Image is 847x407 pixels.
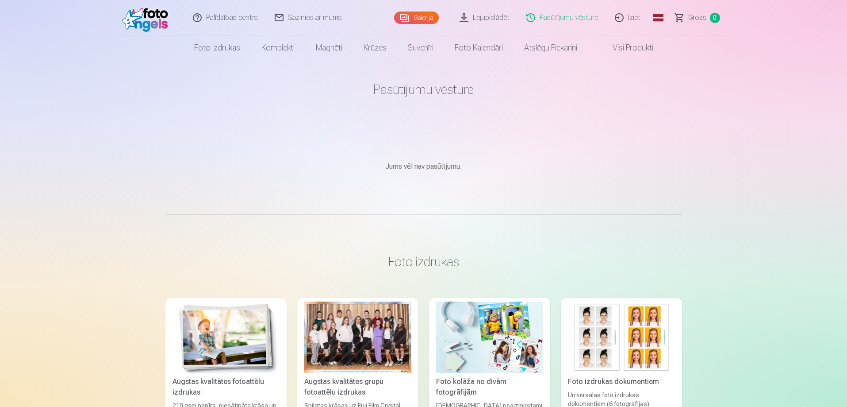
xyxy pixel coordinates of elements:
img: /fa1 [122,4,173,32]
img: Augstas kvalitātes fotoattēlu izdrukas [172,302,280,373]
a: Foto kalendāri [444,35,514,60]
h1: Pasūtījumu vēsture [165,81,682,97]
img: Foto kolāža no divām fotogrāfijām [436,302,543,373]
div: Foto izdrukas dokumentiem [564,376,678,387]
a: Krūzes [353,35,397,60]
a: Foto izdrukas [184,35,251,60]
img: Foto izdrukas dokumentiem [568,302,675,373]
a: Suvenīri [397,35,444,60]
a: Atslēgu piekariņi [514,35,588,60]
span: 0 [710,13,720,23]
a: Galerija [394,12,439,24]
a: Visi produkti [588,35,664,60]
a: Magnēti [305,35,353,60]
h3: Foto izdrukas [172,254,675,270]
a: Komplekti [251,35,305,60]
div: Augstas kvalitātes fotoattēlu izdrukas [169,376,283,398]
p: Jums vēl nav pasūtījumu. [165,161,682,172]
div: Augstas kvalitātes grupu fotoattēlu izdrukas [301,376,415,398]
span: Grozs [688,12,706,23]
div: Foto kolāža no divām fotogrāfijām [433,376,547,398]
